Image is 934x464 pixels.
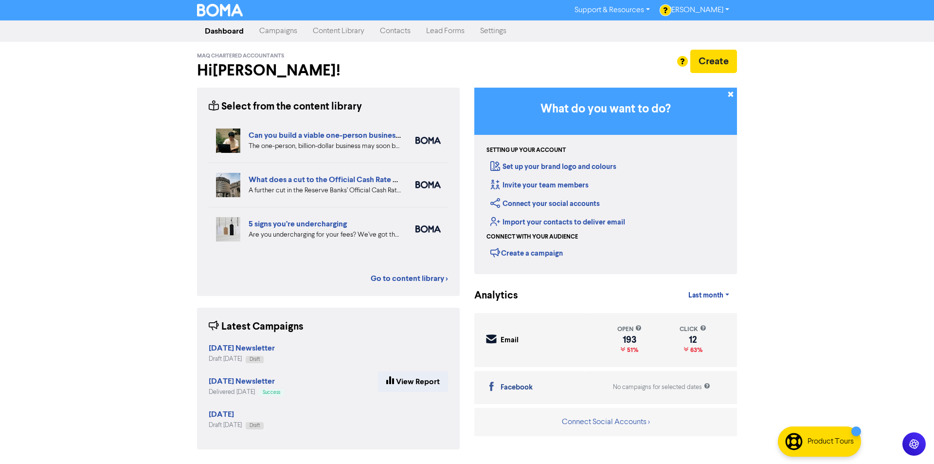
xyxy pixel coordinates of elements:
[489,102,722,116] h3: What do you want to do?
[490,218,625,227] a: Import your contacts to deliver email
[681,286,737,305] a: Last month
[249,130,402,140] a: Can you build a viable one-person business?
[209,409,234,419] strong: [DATE]
[209,343,275,353] strong: [DATE] Newsletter
[371,273,448,284] a: Go to content library >
[812,359,934,464] iframe: Chat Widget
[567,2,658,18] a: Support & Resources
[688,291,723,300] span: Last month
[251,21,305,41] a: Campaigns
[249,230,401,240] div: Are you undercharging for your fees? We’ve got the five warning signs that can help you diagnose ...
[486,233,578,241] div: Connect with your audience
[263,390,280,395] span: Success
[209,378,275,386] a: [DATE] Newsletter
[690,50,737,73] button: Create
[249,141,401,151] div: The one-person, billion-dollar business may soon become a reality. But what are the pros and cons...
[209,411,234,419] a: [DATE]
[490,199,600,208] a: Connect your social accounts
[625,346,638,354] span: 51%
[250,357,260,362] span: Draft
[197,61,460,80] h2: Hi [PERSON_NAME] !
[305,21,372,41] a: Content Library
[415,137,441,144] img: boma
[250,423,260,428] span: Draft
[209,376,275,386] strong: [DATE] Newsletter
[490,162,616,171] a: Set up your brand logo and colours
[474,88,737,274] div: Getting Started in BOMA
[490,245,563,260] div: Create a campaign
[688,346,702,354] span: 63%
[209,319,304,334] div: Latest Campaigns
[680,336,706,344] div: 12
[474,288,506,303] div: Analytics
[490,181,589,190] a: Invite your team members
[501,335,519,346] div: Email
[372,21,418,41] a: Contacts
[561,416,650,428] button: Connect Social Accounts >
[209,345,275,353] a: [DATE] Newsletter
[418,21,472,41] a: Lead Forms
[209,388,284,397] div: Delivered [DATE]
[415,181,441,188] img: boma
[249,219,347,229] a: 5 signs you’re undercharging
[472,21,514,41] a: Settings
[209,354,275,364] div: Draft [DATE]
[209,421,264,430] div: Draft [DATE]
[617,325,642,334] div: open
[249,186,401,196] div: A further cut in the Reserve Banks’ Official Cash Rate sounds like good news. But what’s the real...
[209,99,362,114] div: Select from the content library
[486,146,566,155] div: Setting up your account
[197,53,284,59] span: MAQ Chartered Accountants
[617,336,642,344] div: 193
[197,21,251,41] a: Dashboard
[378,371,448,392] a: View Report
[197,4,243,17] img: BOMA Logo
[415,225,441,233] img: boma_accounting
[658,2,737,18] a: [PERSON_NAME]
[613,383,710,392] div: No campaigns for selected dates
[249,175,476,185] a: What does a cut to the Official Cash Rate mean for your business?
[501,382,533,393] div: Facebook
[680,325,706,334] div: click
